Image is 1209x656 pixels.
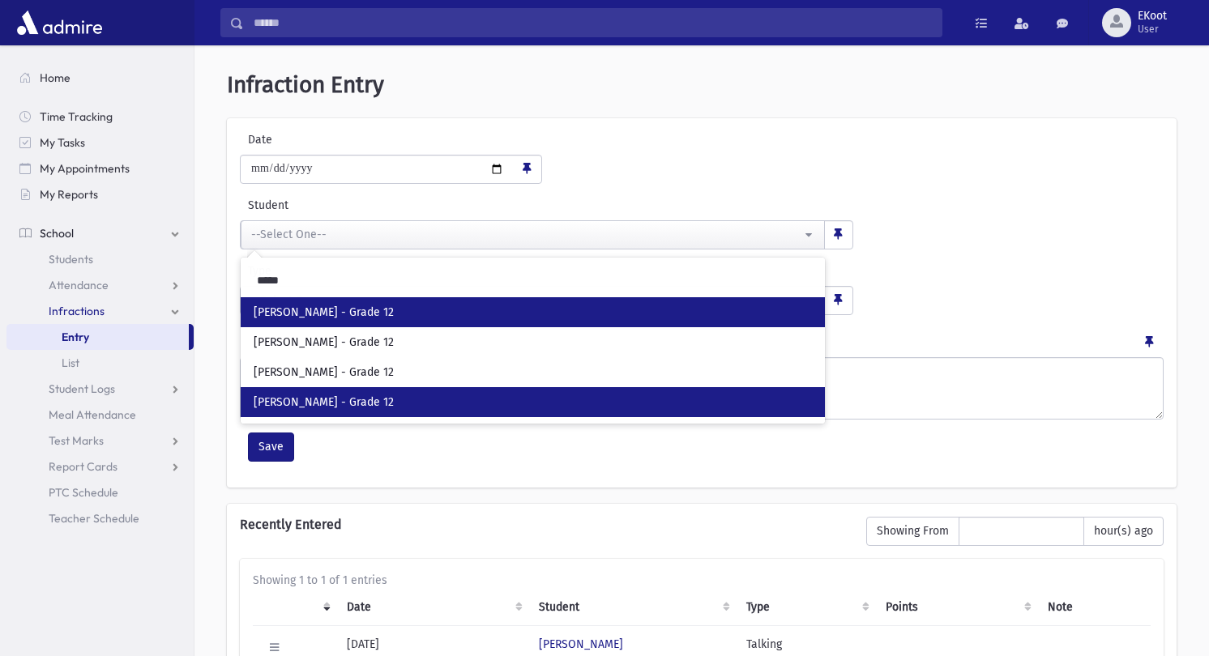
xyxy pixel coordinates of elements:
span: Home [40,70,70,85]
a: Test Marks [6,428,194,454]
a: Entry [6,324,189,350]
th: Student: activate to sort column ascending [529,589,736,626]
span: Infractions [49,304,105,318]
span: hour(s) ago [1083,517,1164,546]
th: Type: activate to sort column ascending [737,589,876,626]
span: Report Cards [49,459,117,474]
span: Meal Attendance [49,407,136,422]
a: Report Cards [6,454,194,479]
span: [PERSON_NAME] - Grade 12 [254,334,394,351]
span: My Reports [40,187,98,202]
span: User [1138,23,1167,36]
a: [PERSON_NAME] [539,637,623,651]
span: [PERSON_NAME] - Grade 12 [254,364,394,381]
th: Note [1038,589,1151,626]
input: Search [247,267,818,294]
span: PTC Schedule [49,485,118,500]
span: My Tasks [40,135,85,150]
a: PTC Schedule [6,479,194,505]
span: Students [49,252,93,266]
a: My Reports [6,181,194,207]
label: Date [240,131,340,148]
a: My Appointments [6,155,194,181]
div: Showing 1 to 1 of 1 entries [253,572,1151,589]
span: Time Tracking [40,109,113,124]
a: Infractions [6,298,194,324]
a: Teacher Schedule [6,505,194,531]
span: Entry [62,330,89,344]
label: Type [240,262,546,279]
a: My Tasks [6,130,194,155]
a: List [6,350,194,376]
div: --Select One-- [251,226,801,243]
span: Test Marks [49,433,104,448]
span: [PERSON_NAME] - Grade 12 [254,394,394,411]
h6: Recently Entered [240,517,850,532]
a: School [6,220,194,246]
a: Student Logs [6,376,194,402]
span: Showing From [866,517,959,546]
span: List [62,356,79,370]
a: Home [6,65,194,91]
span: Student Logs [49,381,115,396]
span: My Appointments [40,161,130,176]
a: Time Tracking [6,104,194,130]
th: Date: activate to sort column ascending [337,589,530,626]
a: Attendance [6,272,194,298]
a: Students [6,246,194,272]
label: Student [240,197,648,214]
button: Save [248,432,294,462]
span: Teacher Schedule [49,511,139,526]
input: Search [244,8,942,37]
span: Attendance [49,278,109,292]
th: Points: activate to sort column ascending [876,589,1038,626]
span: EKoot [1138,10,1167,23]
span: School [40,226,74,241]
a: Meal Attendance [6,402,194,428]
button: --Select One-- [241,220,825,249]
span: [PERSON_NAME] - Grade 12 [254,305,394,321]
label: Note [240,328,265,351]
span: Infraction Entry [227,71,384,98]
img: AdmirePro [13,6,106,39]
